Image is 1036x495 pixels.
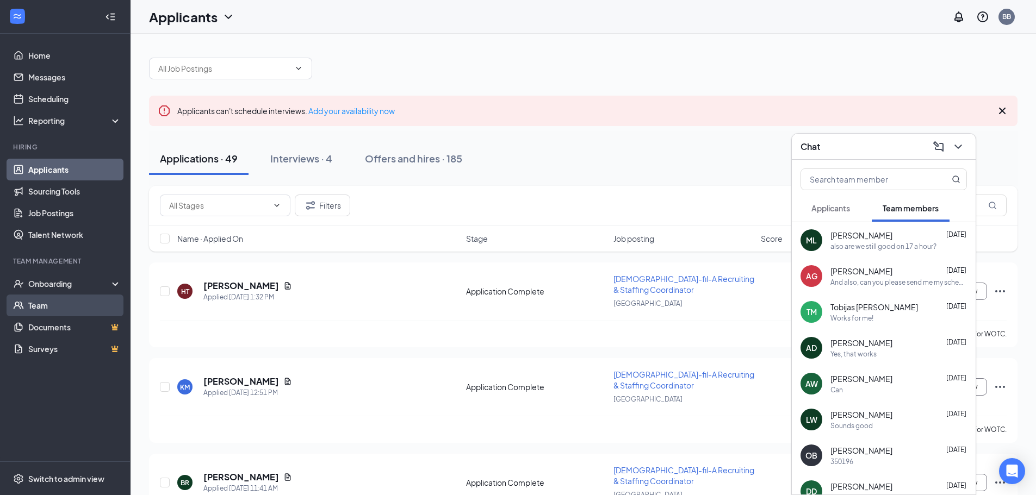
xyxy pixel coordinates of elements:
span: [GEOGRAPHIC_DATA] [613,395,683,403]
svg: Analysis [13,115,24,126]
button: ComposeMessage [930,138,947,155]
svg: Cross [996,104,1009,117]
div: AD [806,342,817,353]
div: Offers and hires · 185 [365,152,462,165]
span: [PERSON_NAME] [830,230,892,241]
span: Stage [466,233,488,244]
div: Switch to admin view [28,473,104,484]
div: Applied [DATE] 11:41 AM [203,483,292,494]
svg: MagnifyingGlass [988,201,997,210]
a: SurveysCrown [28,338,121,360]
span: Job posting [613,233,654,244]
button: Filter Filters [295,195,350,216]
svg: MagnifyingGlass [952,175,960,184]
div: Applied [DATE] 12:51 PM [203,387,292,398]
svg: QuestionInfo [976,10,989,23]
a: Talent Network [28,224,121,246]
span: [PERSON_NAME] [830,445,892,456]
div: also are we still good on 17 a hour? [830,242,936,251]
div: AW [805,378,818,389]
span: [PERSON_NAME] [830,266,892,277]
svg: ChevronDown [272,201,281,210]
svg: Document [283,377,292,386]
div: BR [181,478,189,487]
span: Tobijas [PERSON_NAME] [830,302,918,312]
a: Messages [28,66,121,88]
a: Job Postings [28,202,121,224]
div: AG [806,271,817,281]
div: LW [806,414,817,425]
svg: ChevronDown [222,10,235,23]
svg: ComposeMessage [932,140,945,153]
h3: Chat [801,141,820,153]
div: KM [180,383,190,392]
span: [DATE] [946,230,966,239]
svg: Filter [304,199,317,212]
div: And also, can you please send me my schedule for next week? And here's my email!- [EMAIL_ADDRESS]... [830,278,967,287]
span: [DEMOGRAPHIC_DATA]-fil-A Recruiting & Staffing Coordinator [613,465,754,486]
svg: Document [283,473,292,481]
div: Hiring [13,142,119,152]
span: [DATE] [946,446,966,454]
svg: Notifications [952,10,965,23]
svg: ChevronDown [952,140,965,153]
h5: [PERSON_NAME] [203,280,279,292]
input: Search team member [801,169,930,190]
div: Application Complete [466,286,607,297]
div: Yes, that works [830,349,877,359]
svg: Settings [13,473,24,484]
h1: Applicants [149,8,218,26]
svg: WorkstreamLogo [12,11,23,22]
span: [DATE] [946,266,966,274]
span: [DATE] [946,302,966,310]
span: [PERSON_NAME] [830,373,892,384]
div: Application Complete [466,381,607,392]
a: Add your availability now [308,106,395,116]
div: Interviews · 4 [270,152,332,165]
a: Sourcing Tools [28,180,121,202]
span: [DATE] [946,338,966,346]
div: Application Complete [466,477,607,488]
span: [PERSON_NAME] [830,409,892,420]
span: [PERSON_NAME] [830,337,892,348]
button: ChevronDown [950,138,967,155]
span: [DATE] [946,374,966,382]
svg: Collapse [105,11,116,22]
svg: Ellipses [994,476,1007,489]
span: [PERSON_NAME] [830,481,892,492]
a: Applicants [28,159,121,180]
span: [GEOGRAPHIC_DATA] [613,299,683,308]
span: [DATE] [946,481,966,490]
div: Sounds good [830,421,873,430]
svg: Ellipses [994,285,1007,298]
div: BB [1002,12,1011,21]
svg: ChevronDown [294,64,303,73]
span: [DATE] [946,410,966,418]
span: Applicants [811,203,850,213]
svg: UserCheck [13,278,24,289]
div: HT [181,287,189,296]
svg: Document [283,281,292,290]
a: Team [28,295,121,316]
span: Applicants can't schedule interviews. [177,106,395,116]
div: ML [806,235,817,246]
input: All Job Postings [158,62,290,74]
div: Applied [DATE] 1:32 PM [203,292,292,303]
div: Reporting [28,115,122,126]
div: Open Intercom Messenger [999,458,1025,484]
div: Team Management [13,256,119,266]
svg: Error [158,104,171,117]
div: Can [830,385,843,394]
div: Works for me! [830,314,873,323]
span: Name · Applied On [177,233,243,244]
span: Score [761,233,783,244]
h5: [PERSON_NAME] [203,471,279,483]
div: OB [805,450,817,461]
a: Home [28,45,121,66]
span: [DEMOGRAPHIC_DATA]-fil-A Recruiting & Staffing Coordinator [613,369,754,390]
div: Onboarding [28,278,112,289]
a: Scheduling [28,88,121,110]
svg: Ellipses [994,380,1007,393]
div: Applications · 49 [160,152,238,165]
h5: [PERSON_NAME] [203,375,279,387]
